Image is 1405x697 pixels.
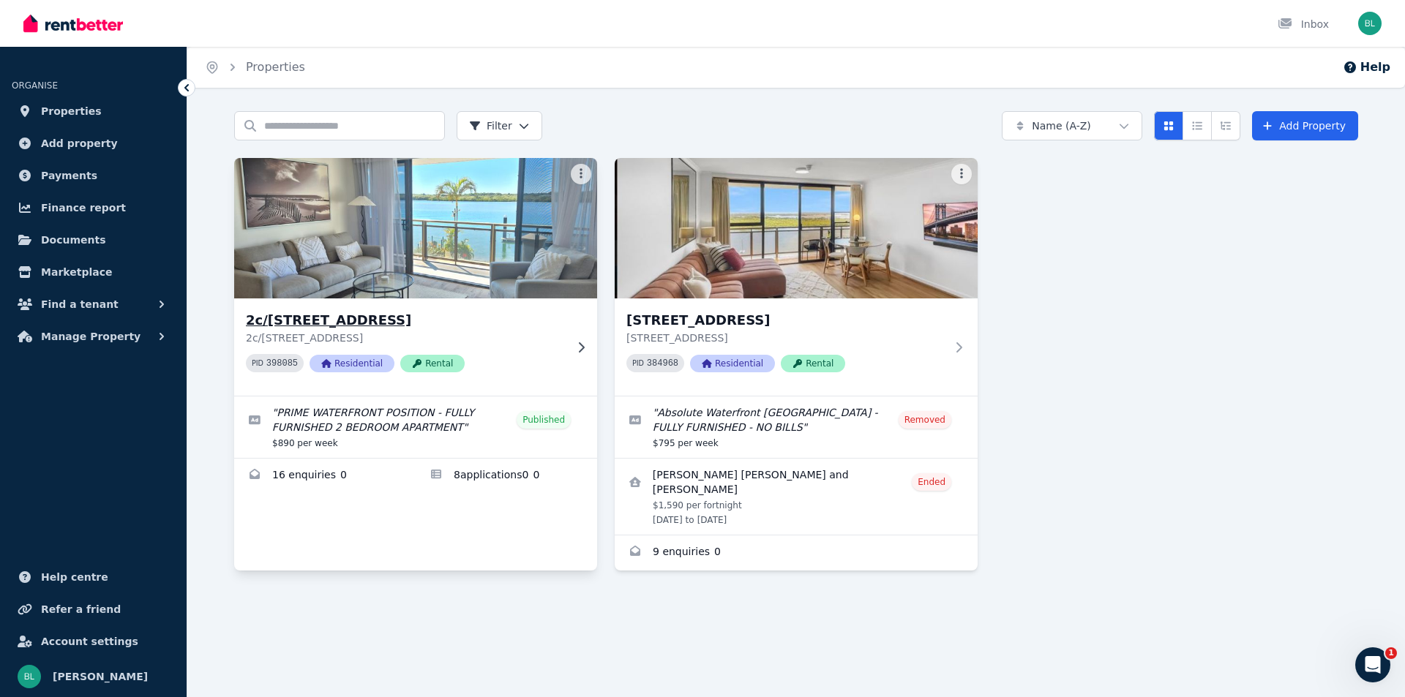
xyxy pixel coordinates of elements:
h3: 2c/[STREET_ADDRESS] [246,310,565,331]
span: [PERSON_NAME] [53,668,148,685]
span: Manage Property [41,328,140,345]
a: Payments [12,161,175,190]
a: Edit listing: Absolute Waterfront 9th Floor Duporth Avenue Apartment - FULLY FURNISHED - NO BILLS [615,396,978,458]
code: 398085 [266,358,298,369]
a: Finance report [12,193,175,222]
button: Help [1343,59,1390,76]
small: PID [632,359,644,367]
button: Name (A-Z) [1002,111,1142,140]
span: Finance report [41,199,126,216]
p: 2c/[STREET_ADDRESS] [246,331,565,345]
img: 9b/120 Duporth Ave, Maroochydore [615,158,978,298]
iframe: Intercom live chat [1355,647,1390,682]
a: Properties [12,97,175,126]
a: View details for Eliana Marcela Gutierrez Bernal and Esteban Herrera Leguizamo [615,459,978,535]
button: Compact list view [1183,111,1212,140]
span: Find a tenant [41,295,119,313]
span: Rental [400,355,465,372]
a: Applications for 2c/120-122 Duporth Ave, Maroochydore [416,459,597,494]
button: Find a tenant [12,290,175,319]
a: Help centre [12,562,175,592]
button: Manage Property [12,322,175,351]
button: Filter [457,111,542,140]
span: Residential [690,355,775,372]
p: [STREET_ADDRESS] [626,331,945,345]
span: 1 [1385,647,1397,659]
img: 2c/120-122 Duporth Ave, Maroochydore [225,154,607,302]
code: 384968 [647,358,678,369]
span: Documents [41,231,106,249]
button: More options [951,164,972,184]
span: Filter [469,118,512,133]
span: Help centre [41,568,108,586]
button: More options [571,164,591,184]
a: Add property [12,129,175,158]
span: Residential [310,355,394,372]
a: Refer a friend [12,595,175,624]
span: Name (A-Z) [1032,118,1091,133]
a: Account settings [12,627,175,656]
a: Enquiries for 2c/120-122 Duporth Ave, Maroochydore [234,459,416,494]
span: Payments [41,167,97,184]
span: Properties [41,102,102,120]
div: View options [1154,111,1240,140]
a: Edit listing: PRIME WATERFRONT POSITION - FULLY FURNISHED 2 BEDROOM APARTMENT [234,396,597,458]
span: Add property [41,135,118,152]
a: Add Property [1252,111,1358,140]
button: Card view [1154,111,1183,140]
a: Enquiries for 9b/120 Duporth Ave, Maroochydore [615,535,978,570]
img: Britt Lundgren [1358,12,1382,35]
img: RentBetter [23,12,123,34]
span: Account settings [41,633,138,650]
h3: [STREET_ADDRESS] [626,310,945,331]
nav: Breadcrumb [187,47,323,88]
a: 9b/120 Duporth Ave, Maroochydore[STREET_ADDRESS][STREET_ADDRESS]PID 384968ResidentialRental [615,158,978,396]
span: Refer a friend [41,600,121,618]
a: 2c/120-122 Duporth Ave, Maroochydore2c/[STREET_ADDRESS]2c/[STREET_ADDRESS]PID 398085ResidentialRe... [234,158,597,396]
button: Expanded list view [1211,111,1240,140]
div: Inbox [1278,17,1329,31]
img: Britt Lundgren [18,665,41,688]
span: Rental [781,355,845,372]
a: Documents [12,225,175,255]
span: ORGANISE [12,80,58,91]
a: Marketplace [12,257,175,287]
small: PID [252,359,263,367]
a: Properties [246,60,305,74]
span: Marketplace [41,263,112,281]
